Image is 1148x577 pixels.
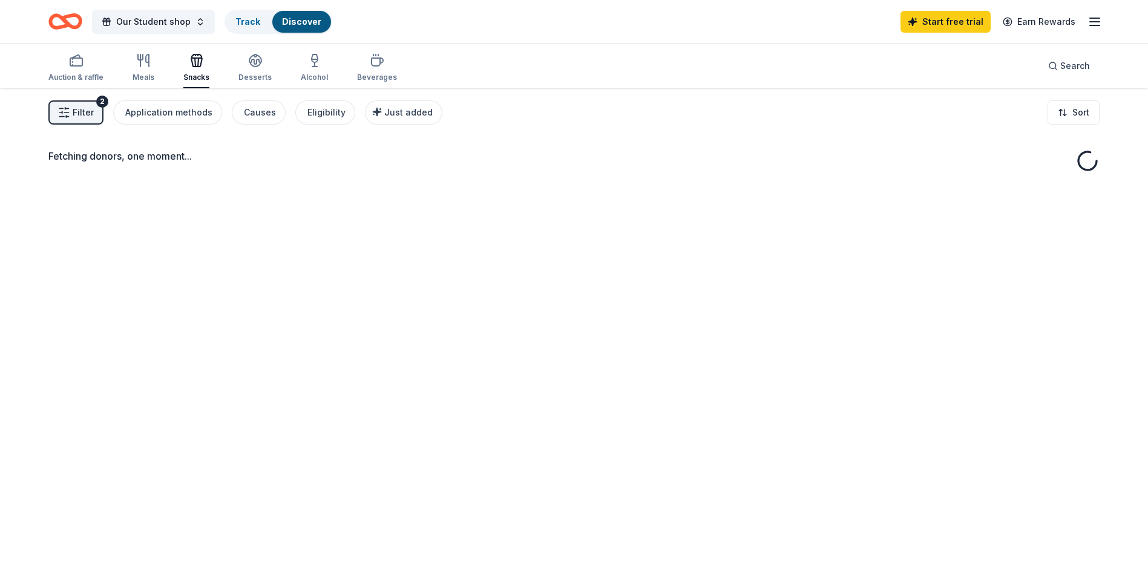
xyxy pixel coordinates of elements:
[48,7,82,36] a: Home
[48,149,1100,163] div: Fetching donors, one moment...
[365,100,442,125] button: Just added
[48,73,103,82] div: Auction & raffle
[232,100,286,125] button: Causes
[48,48,103,88] button: Auction & raffle
[225,10,332,34] button: TrackDiscover
[133,73,154,82] div: Meals
[282,16,321,27] a: Discover
[244,105,276,120] div: Causes
[133,48,154,88] button: Meals
[900,11,991,33] a: Start free trial
[48,100,103,125] button: Filter2
[301,73,328,82] div: Alcohol
[1060,59,1090,73] span: Search
[238,73,272,82] div: Desserts
[307,105,346,120] div: Eligibility
[1072,105,1089,120] span: Sort
[357,73,397,82] div: Beverages
[113,100,222,125] button: Application methods
[183,73,209,82] div: Snacks
[125,105,212,120] div: Application methods
[183,48,209,88] button: Snacks
[1038,54,1100,78] button: Search
[73,105,94,120] span: Filter
[384,107,433,117] span: Just added
[1048,100,1100,125] button: Sort
[295,100,355,125] button: Eligibility
[96,96,108,108] div: 2
[995,11,1083,33] a: Earn Rewards
[238,48,272,88] button: Desserts
[357,48,397,88] button: Beverages
[301,48,328,88] button: Alcohol
[92,10,215,34] button: Our Student shop
[235,16,260,27] a: Track
[116,15,191,29] span: Our Student shop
